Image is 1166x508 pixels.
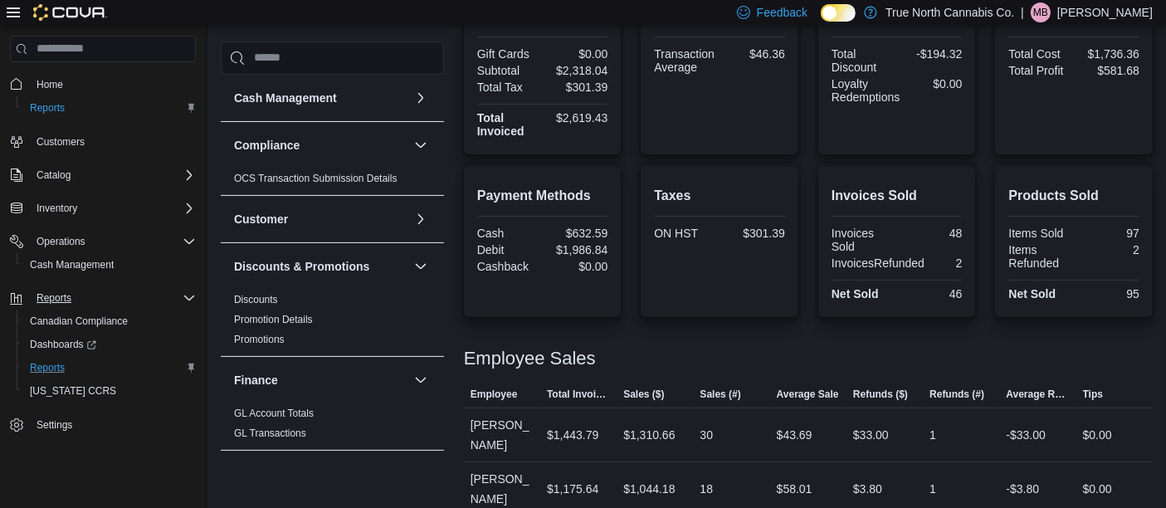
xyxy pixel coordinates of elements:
[1008,243,1071,270] div: Items Refunded
[1021,2,1024,22] p: |
[931,256,962,270] div: 2
[885,2,1014,22] p: True North Cannabis Co.
[929,388,984,401] span: Refunds (#)
[477,111,524,138] strong: Total Invoiced
[1083,479,1112,499] div: $0.00
[821,4,856,22] input: Dark Mode
[37,202,77,215] span: Inventory
[1077,64,1139,77] div: $581.68
[23,98,196,118] span: Reports
[1008,64,1071,77] div: Total Profit
[929,479,936,499] div: 1
[723,227,785,240] div: $301.39
[17,253,202,276] button: Cash Management
[30,315,128,328] span: Canadian Compliance
[37,169,71,182] span: Catalog
[23,381,123,401] a: [US_STATE] CCRS
[221,290,444,356] div: Discounts & Promotions
[30,165,196,185] span: Catalog
[546,111,608,125] div: $2,619.43
[411,135,431,155] button: Compliance
[464,408,540,462] div: [PERSON_NAME]
[37,418,72,432] span: Settings
[832,227,894,253] div: Invoices Sold
[30,74,196,95] span: Home
[623,388,664,401] span: Sales ($)
[411,370,431,390] button: Finance
[477,260,539,273] div: Cashback
[17,96,202,120] button: Reports
[900,227,963,240] div: 48
[30,384,116,398] span: [US_STATE] CCRS
[832,186,963,206] h2: Invoices Sold
[547,479,598,499] div: $1,175.64
[1006,388,1069,401] span: Average Refund
[23,255,196,275] span: Cash Management
[30,361,65,374] span: Reports
[30,132,91,152] a: Customers
[623,425,675,445] div: $1,310.66
[23,335,103,354] a: Dashboards
[900,47,963,61] div: -$194.32
[1077,47,1139,61] div: $1,736.36
[23,311,134,331] a: Canadian Compliance
[1031,2,1051,22] div: Michael Baingo
[1077,287,1139,300] div: 95
[477,64,539,77] div: Subtotal
[1008,47,1071,61] div: Total Cost
[411,256,431,276] button: Discounts & Promotions
[853,479,882,499] div: $3.80
[1033,2,1048,22] span: MB
[546,243,608,256] div: $1,986.84
[1077,227,1139,240] div: 97
[234,314,313,325] a: Promotion Details
[234,293,278,306] span: Discounts
[30,288,196,308] span: Reports
[1008,287,1056,300] strong: Net Sold
[1008,227,1071,240] div: Items Sold
[546,47,608,61] div: $0.00
[234,427,306,439] a: GL Transactions
[477,186,608,206] h2: Payment Methods
[30,232,92,252] button: Operations
[3,164,202,187] button: Catalog
[30,288,78,308] button: Reports
[1077,243,1139,256] div: 2
[654,47,716,74] div: Transaction Average
[777,388,839,401] span: Average Sale
[411,209,431,229] button: Customer
[623,479,675,499] div: $1,044.18
[477,47,539,61] div: Gift Cards
[234,407,314,420] span: GL Account Totals
[234,333,285,346] span: Promotions
[234,90,337,106] h3: Cash Management
[23,358,196,378] span: Reports
[777,479,812,499] div: $58.01
[23,98,71,118] a: Reports
[37,291,71,305] span: Reports
[3,197,202,220] button: Inventory
[1006,425,1045,445] div: -$33.00
[654,186,785,206] h2: Taxes
[17,379,202,403] button: [US_STATE] CCRS
[832,47,894,74] div: Total Discount
[234,313,313,326] span: Promotion Details
[30,338,96,351] span: Dashboards
[464,349,596,369] h3: Employee Sales
[234,408,314,419] a: GL Account Totals
[234,372,407,388] button: Finance
[547,388,610,401] span: Total Invoiced
[23,335,196,354] span: Dashboards
[700,388,740,401] span: Sales (#)
[853,425,889,445] div: $33.00
[37,135,85,149] span: Customers
[234,173,398,184] a: OCS Transaction Submission Details
[546,81,608,94] div: $301.39
[17,356,202,379] button: Reports
[221,403,444,450] div: Finance
[23,255,120,275] a: Cash Management
[853,388,908,401] span: Refunds ($)
[471,388,518,401] span: Employee
[1008,186,1139,206] h2: Products Sold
